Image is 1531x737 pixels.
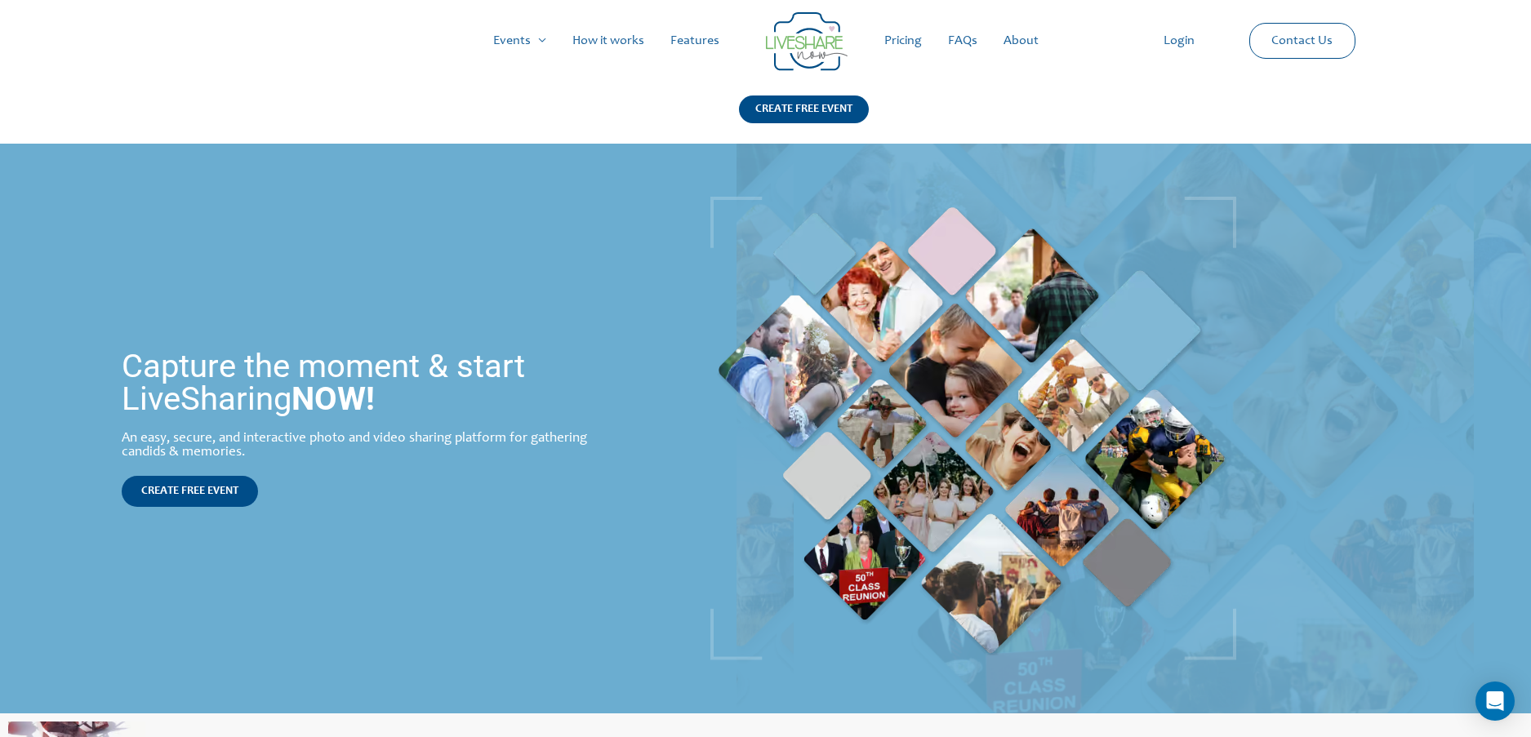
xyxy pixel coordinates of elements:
img: Group 14 | Live Photo Slideshow for Events | Create Free Events Album for Any Occasion [766,12,848,71]
a: CREATE FREE EVENT [122,476,258,507]
h1: Capture the moment & start LiveSharing [122,350,611,415]
a: Features [657,15,732,67]
img: home_banner_pic | Live Photo Slideshow for Events | Create Free Events Album for Any Occasion [710,197,1236,660]
strong: NOW! [292,380,375,418]
a: FAQs [935,15,990,67]
a: Pricing [871,15,935,67]
a: Login [1150,15,1208,67]
span: CREATE FREE EVENT [141,486,238,497]
div: CREATE FREE EVENT [739,95,869,123]
a: How it works [559,15,657,67]
div: An easy, secure, and interactive photo and video sharing platform for gathering candids & memories. [122,432,611,460]
a: Events [480,15,559,67]
div: Open Intercom Messenger [1475,682,1515,721]
a: About [990,15,1052,67]
a: CREATE FREE EVENT [739,95,869,144]
nav: Site Navigation [29,15,1502,67]
a: Contact Us [1258,24,1346,58]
